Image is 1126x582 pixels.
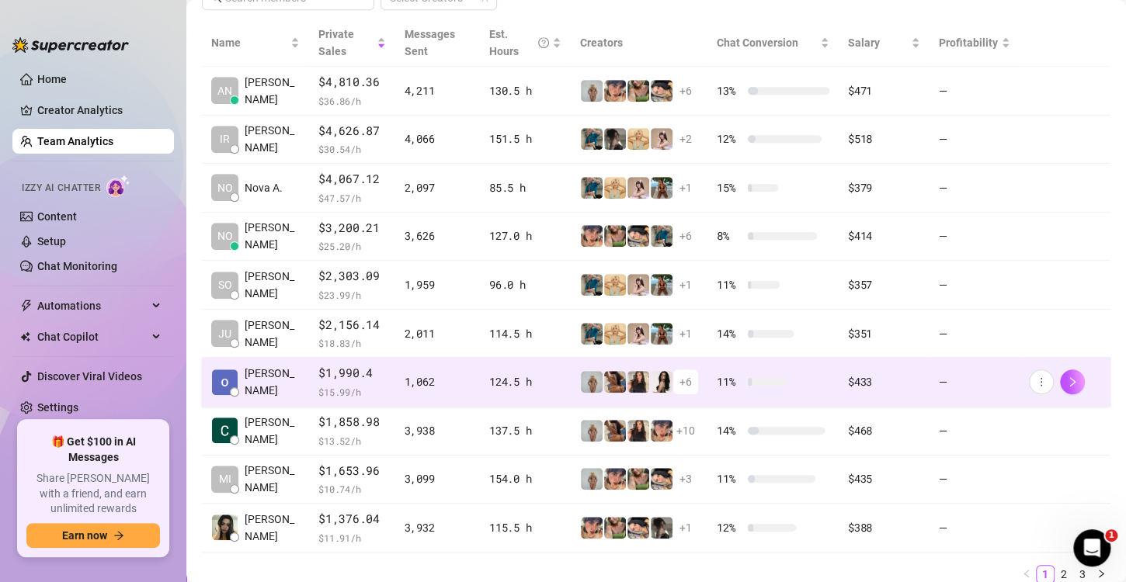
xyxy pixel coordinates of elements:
td: — [930,116,1020,165]
span: $1,990.4 [318,364,385,383]
div: $435 [848,470,920,487]
div: $357 [848,276,920,293]
td: — [930,164,1020,213]
a: Creator Analytics [37,98,162,123]
span: $ 36.86 /h [318,93,385,109]
span: IR [220,130,230,147]
span: $ 15.99 /h [318,384,385,400]
span: 8 % [717,227,742,244]
td: — [930,358,1020,407]
img: Chat Copilot [20,331,30,342]
span: 🎁 Get $100 in AI Messages [26,435,160,465]
span: + 2 [679,130,692,147]
th: Name [202,19,309,67]
span: Earn now [62,529,107,542]
img: daiisyjane [604,128,626,150]
span: question-circle [538,26,549,60]
span: 11 % [717,373,742,390]
div: 96.0 h [489,276,561,293]
div: 2,097 [405,179,471,196]
span: arrow-right [113,530,124,541]
img: anaxmei [627,323,649,345]
img: Barbi [581,420,603,442]
div: $518 [848,130,920,147]
span: + 3 [679,470,692,487]
span: + 6 [679,373,692,390]
img: diandradelgado [627,371,649,393]
span: + 1 [679,519,692,536]
img: Libby [651,274,672,296]
span: $2,303.09 [318,267,385,286]
img: logo-BBDzfeDw.svg [12,37,129,53]
div: Est. Hours [489,26,549,60]
img: bonnierides [651,420,672,442]
img: bonnierides [604,468,626,490]
span: Messages Sent [405,28,455,57]
div: $471 [848,82,920,99]
span: Nova A. [245,179,283,196]
img: Eavnc [581,323,603,345]
img: Harley [651,80,672,102]
span: 14 % [717,422,742,439]
div: $468 [848,422,920,439]
span: $4,810.36 [318,73,385,92]
span: + 1 [679,179,692,196]
span: SO [218,276,232,293]
span: 14 % [717,325,742,342]
a: Team Analytics [37,135,113,147]
a: Setup [37,235,66,248]
span: $ 13.52 /h [318,433,385,449]
div: 3,099 [405,470,471,487]
img: Krisha [212,369,238,395]
span: Share [PERSON_NAME] with a friend, and earn unlimited rewards [26,471,160,517]
span: 11 % [717,470,742,487]
div: $414 [848,227,920,244]
div: 3,932 [405,519,471,536]
a: Home [37,73,67,85]
span: more [1036,376,1047,387]
span: $1,653.96 [318,462,385,480]
div: 114.5 h [489,325,561,342]
div: $388 [848,519,920,536]
span: 13 % [717,82,742,99]
img: Libby [651,323,672,345]
img: anaxmei [651,128,672,150]
img: Eavnc [651,225,672,247]
span: Profitability [939,36,998,49]
span: $ 47.57 /h [318,190,385,206]
span: $1,858.98 [318,413,385,431]
span: Izzy AI Chatter [22,181,100,196]
img: bonnierides [581,225,603,247]
img: Libby [651,177,672,199]
div: 130.5 h [489,82,561,99]
span: + 6 [679,82,692,99]
span: + 1 [679,276,692,293]
span: 12 % [717,130,742,147]
img: Barbi [581,468,603,490]
a: Settings [37,401,78,414]
div: 4,211 [405,82,471,99]
div: $433 [848,373,920,390]
span: NO [217,179,233,196]
img: bonnierides [604,80,626,102]
span: $ 18.83 /h [318,335,385,351]
img: Actually.Maria [604,323,626,345]
img: Harley [627,517,649,539]
img: Barbi [581,371,603,393]
span: [PERSON_NAME] [245,219,300,253]
img: Cecil Capuchino [212,417,238,443]
td: — [930,67,1020,116]
span: $ 11.91 /h [318,530,385,546]
span: Salary [848,36,880,49]
span: $ 25.20 /h [318,238,385,254]
span: [PERSON_NAME] [245,74,300,108]
div: 4,066 [405,130,471,147]
td: — [930,310,1020,359]
img: Eavnc [581,274,603,296]
td: — [930,504,1020,553]
div: 2,011 [405,325,471,342]
img: Harley [627,225,649,247]
span: $ 23.99 /h [318,287,385,303]
img: bonnierides [581,517,603,539]
img: Eavnc [581,177,603,199]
